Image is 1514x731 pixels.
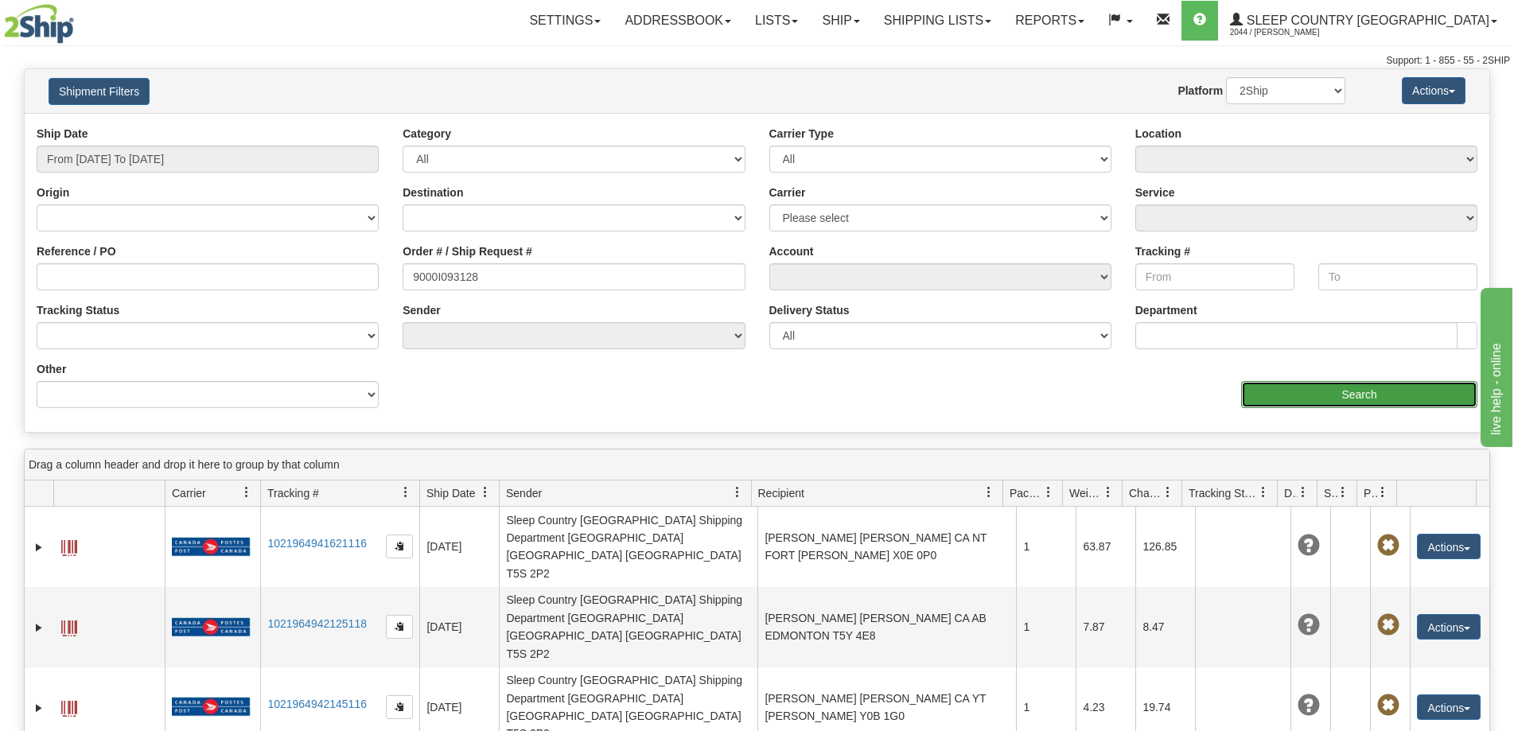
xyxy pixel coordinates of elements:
[1298,614,1320,636] span: Unknown
[1243,14,1489,27] span: Sleep Country [GEOGRAPHIC_DATA]
[37,185,69,200] label: Origin
[613,1,743,41] a: Addressbook
[1076,507,1135,587] td: 63.87
[872,1,1003,41] a: Shipping lists
[810,1,871,41] a: Ship
[499,587,757,667] td: Sleep Country [GEOGRAPHIC_DATA] Shipping Department [GEOGRAPHIC_DATA] [GEOGRAPHIC_DATA] [GEOGRAPH...
[267,485,319,501] span: Tracking #
[1290,479,1317,506] a: Delivery Status filter column settings
[1230,25,1349,41] span: 2044 / [PERSON_NAME]
[499,507,757,587] td: Sleep Country [GEOGRAPHIC_DATA] Shipping Department [GEOGRAPHIC_DATA] [GEOGRAPHIC_DATA] [GEOGRAPH...
[386,615,413,639] button: Copy to clipboard
[37,126,88,142] label: Ship Date
[392,479,419,506] a: Tracking # filter column settings
[267,617,367,630] a: 1021964942125118
[1241,381,1477,408] input: Search
[1377,535,1399,557] span: Pickup Not Assigned
[37,361,66,377] label: Other
[267,537,367,550] a: 1021964941621116
[31,539,47,555] a: Expand
[1218,1,1509,41] a: Sleep Country [GEOGRAPHIC_DATA] 2044 / [PERSON_NAME]
[1329,479,1356,506] a: Shipment Issues filter column settings
[1135,507,1195,587] td: 126.85
[1076,587,1135,667] td: 7.87
[426,485,475,501] span: Ship Date
[1135,185,1175,200] label: Service
[1417,534,1481,559] button: Actions
[769,302,850,318] label: Delivery Status
[12,10,147,29] div: live help - online
[37,243,116,259] label: Reference / PO
[1129,485,1162,501] span: Charge
[419,587,499,667] td: [DATE]
[37,302,119,318] label: Tracking Status
[419,507,499,587] td: [DATE]
[472,479,499,506] a: Ship Date filter column settings
[403,126,451,142] label: Category
[172,617,250,637] img: 20 - Canada Post
[403,243,532,259] label: Order # / Ship Request #
[31,700,47,716] a: Expand
[1318,263,1477,290] input: To
[61,613,77,639] a: Label
[757,587,1016,667] td: [PERSON_NAME] [PERSON_NAME] CA AB EDMONTON T5Y 4E8
[1016,587,1076,667] td: 1
[757,507,1016,587] td: [PERSON_NAME] [PERSON_NAME] CA NT FORT [PERSON_NAME] X0E 0P0
[975,479,1002,506] a: Recipient filter column settings
[172,485,206,501] span: Carrier
[49,78,150,105] button: Shipment Filters
[1016,507,1076,587] td: 1
[758,485,804,501] span: Recipient
[1135,243,1190,259] label: Tracking #
[1035,479,1062,506] a: Packages filter column settings
[1135,587,1195,667] td: 8.47
[1377,694,1399,717] span: Pickup Not Assigned
[1298,535,1320,557] span: Unknown
[386,535,413,558] button: Copy to clipboard
[1003,1,1096,41] a: Reports
[1135,263,1294,290] input: From
[1189,485,1258,501] span: Tracking Status
[1364,485,1377,501] span: Pickup Status
[1477,284,1512,446] iframe: chat widget
[1135,126,1181,142] label: Location
[1417,614,1481,640] button: Actions
[403,185,463,200] label: Destination
[1369,479,1396,506] a: Pickup Status filter column settings
[386,695,413,719] button: Copy to clipboard
[25,449,1489,480] div: grid grouping header
[1284,485,1298,501] span: Delivery Status
[233,479,260,506] a: Carrier filter column settings
[1135,302,1197,318] label: Department
[743,1,810,41] a: Lists
[1417,694,1481,720] button: Actions
[1402,77,1465,104] button: Actions
[1010,485,1043,501] span: Packages
[4,54,1510,68] div: Support: 1 - 855 - 55 - 2SHIP
[267,698,367,710] a: 1021964942145116
[1069,485,1103,501] span: Weight
[403,302,440,318] label: Sender
[769,243,814,259] label: Account
[61,533,77,558] a: Label
[724,479,751,506] a: Sender filter column settings
[1324,485,1337,501] span: Shipment Issues
[31,620,47,636] a: Expand
[769,185,806,200] label: Carrier
[172,697,250,717] img: 20 - Canada Post
[769,126,834,142] label: Carrier Type
[1154,479,1181,506] a: Charge filter column settings
[506,485,542,501] span: Sender
[61,694,77,719] a: Label
[517,1,613,41] a: Settings
[1095,479,1122,506] a: Weight filter column settings
[1298,694,1320,717] span: Unknown
[4,4,74,44] img: logo2044.jpg
[1250,479,1277,506] a: Tracking Status filter column settings
[172,537,250,557] img: 20 - Canada Post
[1377,614,1399,636] span: Pickup Not Assigned
[1177,83,1223,99] label: Platform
